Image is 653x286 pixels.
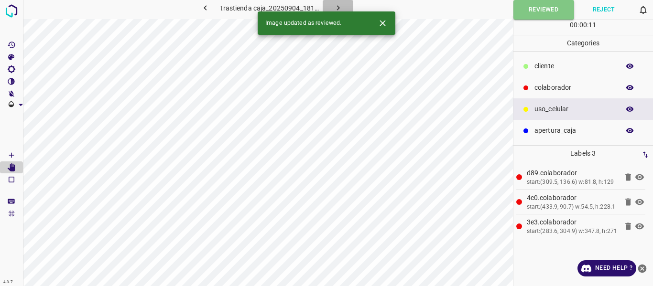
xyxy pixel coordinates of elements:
div: start:(283.6, 304.9) w:347.8, h:271 [527,227,618,236]
p: cliente [534,61,615,71]
div: 4.3.7 [1,278,15,286]
p: uso_celular [534,104,615,114]
p: Labels 3 [516,146,651,161]
img: logo [3,2,20,20]
div: : : [570,20,596,35]
p: d89.colaborador [527,168,618,178]
p: 11 [588,20,596,30]
p: apertura_caja [534,126,615,136]
button: close-help [636,260,648,276]
p: 4c0.colaborador [527,193,618,203]
span: Image updated as reviewed. [265,19,341,28]
div: start:(433.9, 90.7) w:54.5, h:228.1 [527,203,618,212]
p: colaborador [534,83,615,93]
button: Close [374,14,392,32]
a: Need Help ? [577,260,636,276]
p: 00 [570,20,577,30]
h6: trastienda caja_20250904_181836_962414.jpg [220,2,323,16]
p: 00 [579,20,587,30]
div: start:(309.5, 136.6) w:81.8, h:129 [527,178,618,187]
p: 3e3.colaborador [527,217,618,227]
